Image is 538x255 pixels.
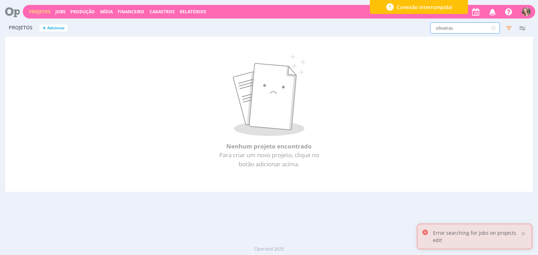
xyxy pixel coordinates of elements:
[433,229,520,244] p: Error searching for jobs on projects edit
[20,52,518,177] div: Nenhum projeto encontrado
[9,25,33,31] span: Projetos
[116,9,146,15] button: Financeiro
[23,151,515,168] p: Para criar um novo projeto, clique no botão adicionar acima.
[522,6,531,18] button: G
[40,24,68,32] button: +Adicionar
[147,9,177,15] button: Cadastros
[53,9,68,15] button: Jobs
[150,9,175,15] span: Cadastros
[27,9,53,15] button: Projetos
[397,3,453,11] span: Conexão interrompida!
[29,9,50,15] a: Projetos
[178,9,208,15] button: Relatórios
[100,9,113,15] a: Mídia
[70,9,95,15] a: Produção
[522,7,531,16] img: G
[430,22,500,34] input: Busca
[68,9,97,15] button: Produção
[55,9,65,15] a: Jobs
[98,9,115,15] button: Mídia
[118,9,144,15] a: Financeiro
[42,24,46,32] span: +
[47,26,65,30] span: Adicionar
[233,54,305,136] img: Sem resultados
[180,9,206,15] a: Relatórios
